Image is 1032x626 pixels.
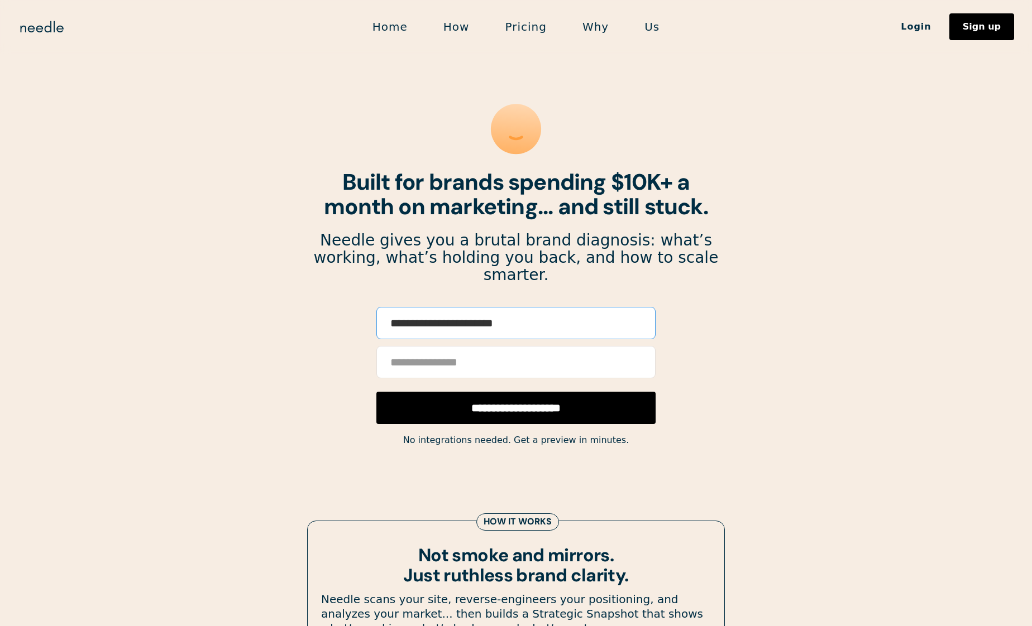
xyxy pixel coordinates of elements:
[324,167,708,221] strong: Built for brands spending $10K+ a month on marketing... and still stuck.
[484,516,552,528] div: How it works
[949,13,1014,40] a: Sign up
[313,432,719,448] div: No integrations needed. Get a preview in minutes.
[963,22,1001,31] div: Sign up
[487,15,564,38] a: Pricing
[313,232,719,283] p: Needle gives you a brutal brand diagnosis: what’s working, what’s holding you back, and how to sc...
[627,15,677,38] a: Us
[565,15,627,38] a: Why
[426,15,488,38] a: How
[376,307,656,424] form: Email Form
[355,15,426,38] a: Home
[403,543,628,586] strong: Not smoke and mirrors. Just ruthless brand clarity.
[883,17,949,36] a: Login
